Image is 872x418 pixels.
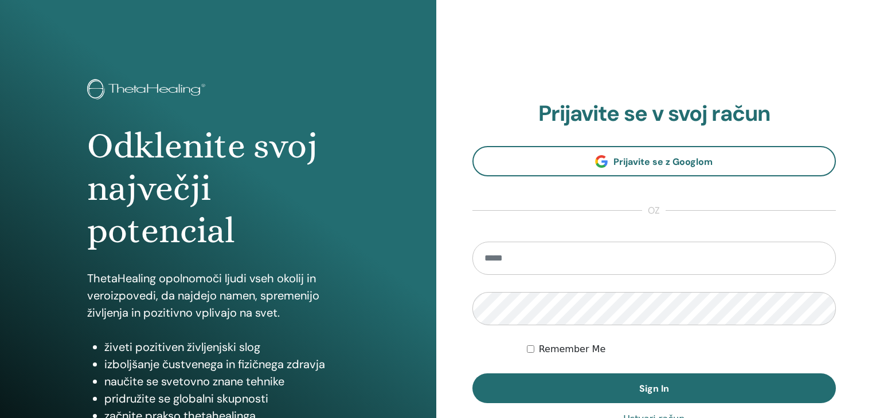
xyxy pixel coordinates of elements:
span: Sign In [639,382,669,395]
p: ThetaHealing opolnomoči ljudi vseh okolij in veroizpovedi, da najdejo namen, spremenijo življenja... [87,270,349,321]
div: Keep me authenticated indefinitely or until I manually logout [527,342,836,356]
li: izboljšanje čustvenega in fizičnega zdravja [104,356,349,373]
h2: Prijavite se v svoj račun [472,101,836,127]
a: Prijavite se z Googlom [472,146,836,176]
li: pridružite se globalni skupnosti [104,390,349,407]
label: Remember Me [539,342,606,356]
li: živeti pozitiven življenjski slog [104,338,349,356]
button: Sign In [472,373,836,403]
span: Prijavite se z Googlom [613,156,713,168]
h1: Odklenite svoj največji potencial [87,125,349,253]
span: oz [642,204,666,218]
li: naučite se svetovno znane tehnike [104,373,349,390]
